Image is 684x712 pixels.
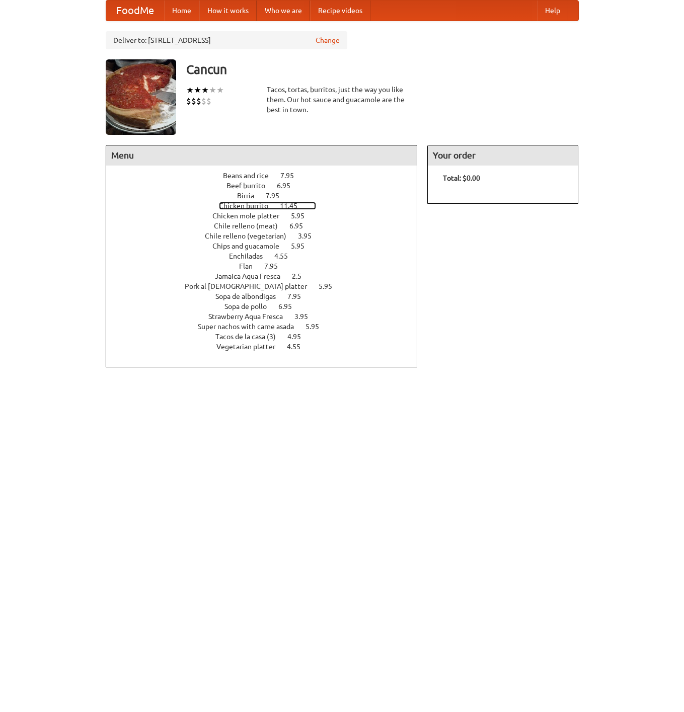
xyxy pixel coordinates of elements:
span: Vegetarian platter [216,343,285,351]
a: Beef burrito 6.95 [226,182,309,190]
span: 5.95 [306,323,329,331]
li: $ [201,96,206,107]
span: Flan [239,262,263,270]
span: 2.5 [292,272,312,280]
li: ★ [201,85,209,96]
span: 6.95 [278,302,302,310]
li: $ [186,96,191,107]
li: ★ [216,85,224,96]
span: Chile relleno (meat) [214,222,288,230]
h4: Your order [428,145,578,166]
a: Flan 7.95 [239,262,296,270]
span: 4.55 [274,252,298,260]
span: Chicken burrito [219,202,278,210]
span: Pork al [DEMOGRAPHIC_DATA] platter [185,282,317,290]
a: Enchiladas 4.55 [229,252,307,260]
li: ★ [186,85,194,96]
span: Enchiladas [229,252,273,260]
span: Chips and guacamole [212,242,289,250]
img: angular.jpg [106,59,176,135]
a: Help [537,1,568,21]
a: Birria 7.95 [237,192,298,200]
a: Change [316,35,340,45]
span: 7.95 [280,172,304,180]
span: 5.95 [291,212,315,220]
a: Strawberry Aqua Fresca 3.95 [208,312,327,321]
li: $ [206,96,211,107]
a: Super nachos with carne asada 5.95 [198,323,338,331]
span: 7.95 [264,262,288,270]
span: Tacos de la casa (3) [215,333,286,341]
span: Beans and rice [223,172,279,180]
span: 6.95 [289,222,313,230]
li: $ [196,96,201,107]
span: 5.95 [319,282,342,290]
a: Tacos de la casa (3) 4.95 [215,333,320,341]
span: Strawberry Aqua Fresca [208,312,293,321]
span: Super nachos with carne asada [198,323,304,331]
a: Chicken burrito 11.45 [219,202,316,210]
span: Sopa de pollo [224,302,277,310]
span: Chile relleno (vegetarian) [205,232,296,240]
li: ★ [209,85,216,96]
span: 3.95 [298,232,322,240]
b: Total: $0.00 [443,174,480,182]
a: Sopa de albondigas 7.95 [215,292,320,300]
div: Tacos, tortas, burritos, just the way you like them. Our hot sauce and guacamole are the best in ... [267,85,418,115]
a: Chile relleno (meat) 6.95 [214,222,322,230]
a: Pork al [DEMOGRAPHIC_DATA] platter 5.95 [185,282,351,290]
li: $ [191,96,196,107]
a: Chile relleno (vegetarian) 3.95 [205,232,330,240]
a: Sopa de pollo 6.95 [224,302,311,310]
a: Home [164,1,199,21]
a: Recipe videos [310,1,370,21]
a: Who we are [257,1,310,21]
a: Vegetarian platter 4.55 [216,343,319,351]
span: 5.95 [291,242,315,250]
span: Beef burrito [226,182,275,190]
div: Deliver to: [STREET_ADDRESS] [106,31,347,49]
a: Chicken mole platter 5.95 [212,212,323,220]
a: How it works [199,1,257,21]
span: 4.95 [287,333,311,341]
a: Chips and guacamole 5.95 [212,242,323,250]
span: 4.55 [287,343,311,351]
span: 7.95 [287,292,311,300]
a: FoodMe [106,1,164,21]
span: Birria [237,192,264,200]
a: Beans and rice 7.95 [223,172,313,180]
h3: Cancun [186,59,579,80]
span: 11.45 [280,202,308,210]
span: 6.95 [277,182,300,190]
a: Jamaica Aqua Fresca 2.5 [215,272,320,280]
span: Jamaica Aqua Fresca [215,272,290,280]
h4: Menu [106,145,417,166]
span: 3.95 [294,312,318,321]
span: Sopa de albondigas [215,292,286,300]
li: ★ [194,85,201,96]
span: Chicken mole platter [212,212,289,220]
span: 7.95 [266,192,289,200]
